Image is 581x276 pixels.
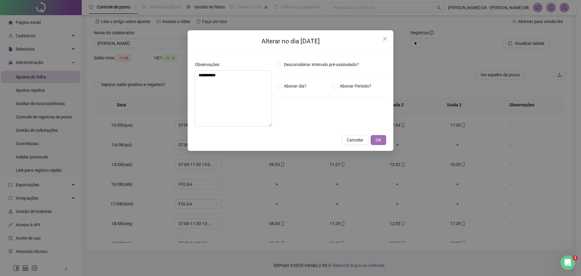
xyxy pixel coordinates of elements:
[573,255,578,260] span: 1
[347,137,363,143] span: Cancelar
[281,61,361,68] span: Desconsiderar intervalo pré-assinalado?
[560,255,575,270] iframe: Intercom live chat
[195,36,386,46] h2: Alterar no dia [DATE]
[195,61,223,68] label: Observações
[376,137,381,143] span: OK
[380,34,390,44] button: Close
[371,135,386,145] button: OK
[382,36,387,41] span: close
[281,83,309,89] span: Abonar dia?
[342,135,368,145] button: Cancelar
[337,83,374,89] span: Abonar Período?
